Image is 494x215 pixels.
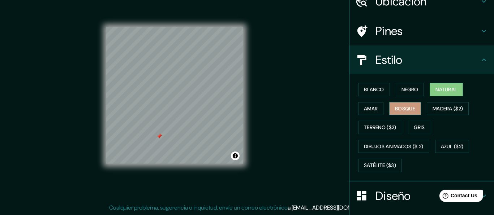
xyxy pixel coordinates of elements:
[427,102,469,115] button: Madera ($2)
[433,104,463,113] font: Madera ($2)
[435,140,469,153] button: Azul ($2)
[358,159,402,172] button: Satélite ($3)
[358,102,383,115] button: Amar
[358,140,429,153] button: Dibujos animados ($ 2)
[349,181,494,210] div: Diseño
[349,17,494,45] div: Pines
[375,24,480,38] h4: Pines
[430,83,463,96] button: Natural
[364,142,424,151] font: Dibujos animados ($ 2)
[109,203,382,212] p: Cualquier problema, sugerencia o inquietud, envíe un correo electrónico .
[396,83,424,96] button: Negro
[358,83,390,96] button: Blanco
[389,102,421,115] button: Bosque
[408,121,431,134] button: Gris
[364,85,384,94] font: Blanco
[231,152,240,160] button: Alternar atribución
[349,45,494,74] div: Estilo
[358,121,402,134] button: Terreno ($2)
[401,85,418,94] font: Negro
[441,142,464,151] font: Azul ($2)
[288,204,381,211] a: a [EMAIL_ADDRESS][DOMAIN_NAME]
[106,27,243,164] canvas: Mapa
[375,189,480,203] h4: Diseño
[364,104,378,113] font: Amar
[395,104,415,113] font: Bosque
[430,187,486,207] iframe: Help widget launcher
[414,123,425,132] font: Gris
[435,85,457,94] font: Natural
[364,161,396,170] font: Satélite ($3)
[375,53,480,67] h4: Estilo
[364,123,396,132] font: Terreno ($2)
